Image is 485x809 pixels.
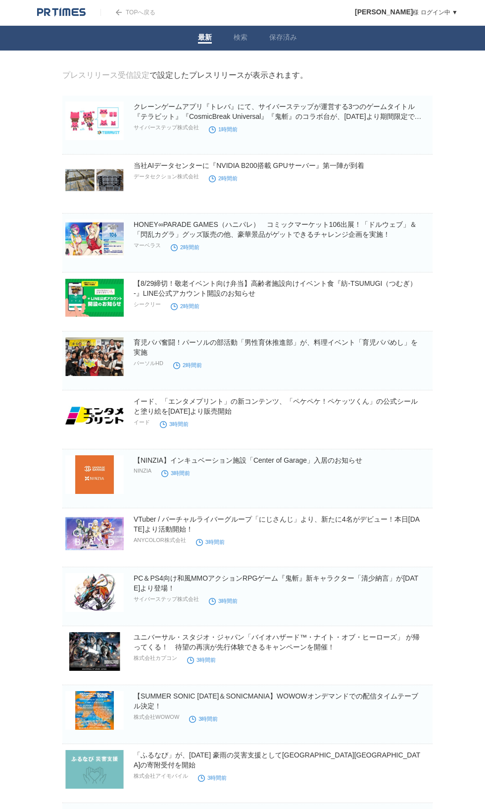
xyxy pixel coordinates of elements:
[65,396,124,435] img: イード、「エンタメプリント」の新コンテンツ、「ペケペケ！ペケッツくん」の公式シールと塗り絵を8月14日（木）より販売開始
[65,632,124,671] img: ユニバーサル・スタジオ・ジャパン「バイオハザード™・ナイト・オブ・ヒーローズ」 が帰ってくる！ 待望の再演が先行体験できるキャンペーンを開催！
[171,303,199,309] time: 2時間前
[160,421,189,427] time: 3時間前
[65,573,124,612] img: PC＆PS4向け和風MMOアクションRPGゲーム『鬼斬』新キャラクター「清少納言」が2025年8月14日（木）より登場！
[37,7,86,17] img: logo.png
[134,397,418,415] a: イード、「エンタメプリント」の新コンテンツ、「ペケペケ！ペケッツくん」の公式シールと塗り絵を[DATE]より販売開始
[187,657,216,663] time: 3時間前
[269,33,297,44] a: 保存済み
[209,598,238,604] time: 3時間前
[134,162,364,169] a: 当社AIデータセンターに『NVIDIA B200搭載 GPUサーバー』第一陣が到着
[134,279,417,297] a: 【8/29締切！敬老イベント向け弁当】高齢者施設向けイベント食『紡-TSUMUGI（つむぎ）-』LINE公式アカウント開設のお知らせ
[161,470,190,476] time: 3時間前
[65,691,124,730] img: 【SUMMER SONIC 2025＆SONICMANIA】WOWOWオンデマンドでの配信タイムテーブル決定！
[198,33,212,44] a: 最新
[65,455,124,494] img: 【NINZIA】インキュベーション施設「Center of Garage」入居のお知らせ
[62,71,149,79] a: プレスリリース受信設定
[134,515,420,533] a: VTuber / バーチャルライバーグループ「にじさんじ」より、新たに4名がデビュー！本日[DATE]より活動開始！
[65,337,124,376] img: 育児パパ奮闘！パーソルの部活動「男性育休推進部」が、料理イベント「育児パパめし」を実施
[134,360,163,367] p: パーソルHD
[134,242,161,249] p: マーベラス
[134,633,420,651] a: ユニバーサル・スタジオ・ジャパン「バイオハザード™・ナイト・オブ・ヒーローズ」 が帰ってくる！ 待望の再演が先行体験できるキャンペーンを開催！
[196,539,225,545] time: 3時間前
[100,9,155,16] a: TOPへ戻る
[65,278,124,317] img: 【8/29締切！敬老イベント向け弁当】高齢者施設向けイベント食『紡-TSUMUGI（つむぎ）-』LINE公式アカウント開設のお知らせ
[134,595,199,603] p: サイバーステップ株式会社
[171,244,199,250] time: 2時間前
[65,750,124,789] img: 「ふるなび」が、令和7年8月 豪雨の災害支援として鹿児島県曽於市の寄附受付を開始
[65,514,124,553] img: VTuber / バーチャルライバーグループ「にじさんじ」より、新たに4名がデビュー！本日2025年8月14日(木)より活動開始！
[198,775,227,781] time: 3時間前
[134,537,186,544] p: ANYCOLOR株式会社
[134,173,199,180] p: データセクション株式会社
[134,574,418,592] a: PC＆PS4向け和風MMOアクションRPGゲーム『鬼斬』新キャラクター「清少納言」が[DATE]より登場！
[134,338,418,356] a: 育児パパ奮闘！パーソルの部活動「男性育休推進部」が、料理イベント「育児パパめし」を実施
[234,33,247,44] a: 検索
[173,362,202,368] time: 2時間前
[134,419,150,426] p: イード
[355,8,413,16] span: [PERSON_NAME]
[134,220,417,238] a: HONEY∞PARADE GAMES（ハニパレ） コミックマーケット106出展！「ドルウェブ」＆「閃乱カグラ」グッズ販売の他、豪華景品がゲットできるチャレンジ企画を実施！
[134,124,199,131] p: サイバーステップ株式会社
[134,751,420,769] a: 「ふるなび」が、[DATE] 豪雨の災害支援として[GEOGRAPHIC_DATA][GEOGRAPHIC_DATA]の寄附受付を開始
[65,161,124,199] img: 当社AIデータセンターに『NVIDIA B200搭載 GPUサーバー』第一陣が到着
[209,126,238,132] time: 1時間前
[134,103,422,130] a: クレーンゲームアプリ『トレバ』にて、サイバーステップが運営する3つのゲームタイトル『テラビット』『CosmicBreak Universal』『鬼斬』のコラボ台が、[DATE]より期間限定で登場！
[65,102,124,140] img: クレーンゲームアプリ『トレバ』にて、サイバーステップが運営する3つのゲームタイトル『テラビット』『CosmicBreak Universal』『鬼斬』のコラボ台が、8月14日(木)より期間限定で登場！
[134,654,177,662] p: 株式会社カプコン
[134,468,151,474] p: NINZIA
[355,9,458,16] a: [PERSON_NAME]様 ログイン中 ▼
[134,772,188,780] p: 株式会社アイモバイル
[116,9,122,15] img: arrow.png
[65,219,124,258] img: HONEY∞PARADE GAMES（ハニパレ） コミックマーケット106出展！「ドルウェブ」＆「閃乱カグラ」グッズ販売の他、豪華景品がゲットできるチャレンジ企画を実施！
[134,713,179,721] p: 株式会社WOWOW
[189,716,218,722] time: 3時間前
[134,456,362,464] a: 【NINZIA】インキュベーション施設「Center of Garage」入居のお知らせ
[134,301,161,308] p: シークリー
[134,692,418,710] a: 【SUMMER SONIC [DATE]＆SONICMANIA】WOWOWオンデマンドでの配信タイムテーブル決定！
[209,175,238,181] time: 2時間前
[62,70,308,81] div: で設定したプレスリリースが表示されます。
